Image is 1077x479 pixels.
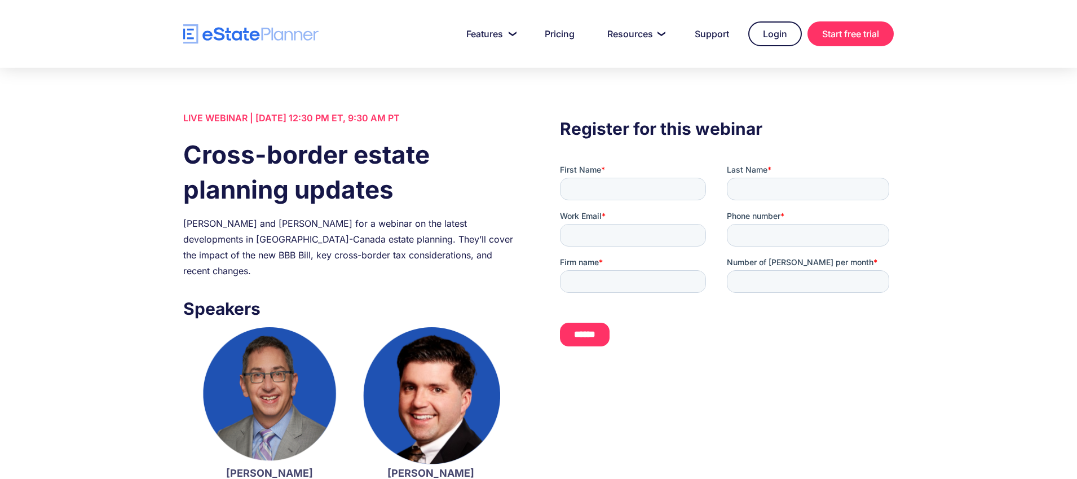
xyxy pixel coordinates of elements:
h3: Register for this webinar [560,116,894,142]
a: Login [748,21,802,46]
iframe: Form 0 [560,164,894,356]
a: Support [681,23,743,45]
a: home [183,24,319,44]
h1: Cross-border estate planning updates [183,137,517,207]
strong: [PERSON_NAME] [226,467,313,479]
a: Resources [594,23,676,45]
div: LIVE WEBINAR | [DATE] 12:30 PM ET, 9:30 AM PT [183,110,517,126]
div: [PERSON_NAME] and [PERSON_NAME] for a webinar on the latest developments in [GEOGRAPHIC_DATA]-Can... [183,216,517,279]
strong: [PERSON_NAME] [387,467,474,479]
h3: Speakers [183,296,517,322]
a: Pricing [531,23,588,45]
a: Features [453,23,526,45]
a: Start free trial [807,21,894,46]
